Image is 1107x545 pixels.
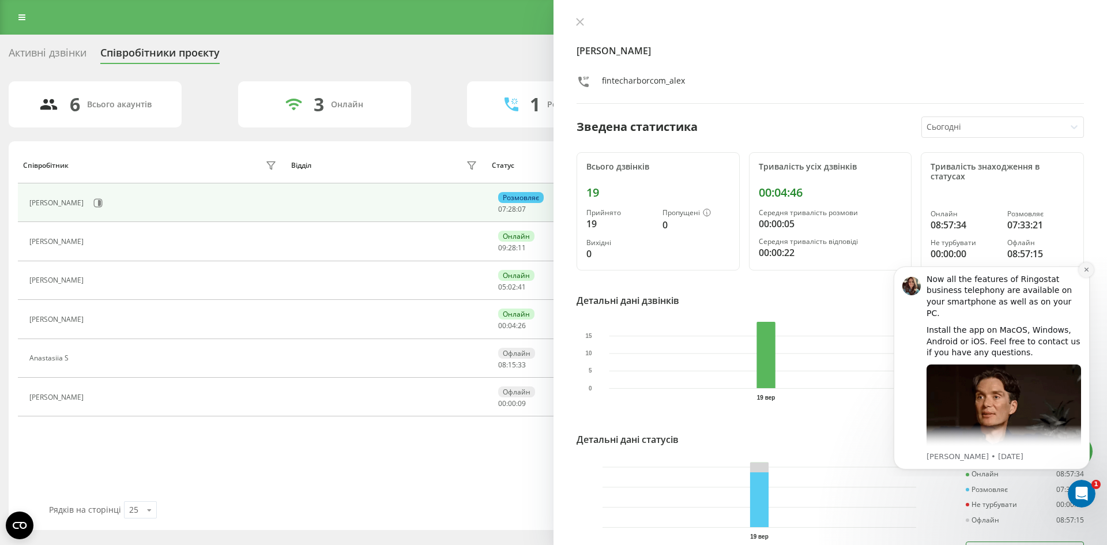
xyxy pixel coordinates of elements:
[1056,516,1084,524] div: 08:57:15
[498,309,534,320] div: Онлайн
[966,470,999,478] div: Онлайн
[129,504,138,516] div: 25
[508,204,516,214] span: 28
[759,209,902,217] div: Середня тривалість розмови
[498,283,526,291] div: : :
[931,162,1074,182] div: Тривалість знаходження в статусах
[498,386,535,397] div: Офлайн
[87,100,152,110] div: Всього акаунтів
[759,246,902,260] div: 00:00:22
[498,399,506,408] span: 00
[29,393,86,401] div: [PERSON_NAME]
[757,394,775,401] text: 19 вер
[508,321,516,330] span: 04
[931,247,997,261] div: 00:00:00
[498,361,526,369] div: : :
[1056,501,1084,509] div: 00:00:00
[518,243,526,253] span: 11
[586,217,653,231] div: 19
[498,270,534,281] div: Онлайн
[331,100,363,110] div: Онлайн
[662,218,729,232] div: 0
[508,282,516,292] span: 02
[577,433,679,446] div: Детальні дані статусів
[1056,470,1084,478] div: 08:57:34
[29,354,71,362] div: Anastasiia S
[498,205,526,213] div: : :
[492,161,514,170] div: Статус
[759,217,902,231] div: 00:00:05
[498,322,526,330] div: : :
[1068,480,1095,508] iframe: Intercom live chat
[1007,247,1074,261] div: 08:57:15
[577,44,1084,58] h4: [PERSON_NAME]
[759,162,902,172] div: Тривалість усіх дзвінків
[498,231,534,242] div: Онлайн
[498,360,506,370] span: 08
[759,238,902,246] div: Середня тривалість відповіді
[518,282,526,292] span: 41
[547,100,603,110] div: Розмовляють
[1056,486,1084,494] div: 07:33:21
[966,516,999,524] div: Офлайн
[314,93,324,115] div: 3
[1007,239,1074,247] div: Офлайн
[518,399,526,408] span: 09
[508,399,516,408] span: 00
[966,501,1017,509] div: Не турбувати
[602,75,685,92] div: fintecharborcom_alex
[750,533,769,540] text: 19 вер
[931,218,997,232] div: 08:57:34
[49,504,121,515] span: Рядків на сторінці
[876,256,1107,476] iframe: Intercom notifications message
[508,360,516,370] span: 15
[586,186,730,200] div: 19
[586,239,653,247] div: Вихідні
[498,348,535,359] div: Офлайн
[585,333,592,339] text: 15
[518,204,526,214] span: 07
[29,315,86,324] div: [PERSON_NAME]
[498,243,506,253] span: 09
[291,161,311,170] div: Відділ
[966,486,1008,494] div: Розмовляє
[29,276,86,284] div: [PERSON_NAME]
[9,47,86,65] div: Активні дзвінки
[759,186,902,200] div: 00:04:46
[508,243,516,253] span: 28
[662,209,729,218] div: Пропущені
[29,238,86,246] div: [PERSON_NAME]
[518,321,526,330] span: 26
[931,210,997,218] div: Онлайн
[498,282,506,292] span: 05
[530,93,540,115] div: 1
[585,350,592,356] text: 10
[518,360,526,370] span: 33
[577,294,679,307] div: Детальні дані дзвінків
[577,118,698,136] div: Зведена статистика
[100,47,220,65] div: Співробітники проєкту
[70,93,80,115] div: 6
[1007,210,1074,218] div: Розмовляє
[586,247,653,261] div: 0
[586,209,653,217] div: Прийнято
[498,400,526,408] div: : :
[498,204,506,214] span: 07
[1007,218,1074,232] div: 07:33:21
[498,244,526,252] div: : :
[29,199,86,207] div: [PERSON_NAME]
[589,385,592,392] text: 0
[931,239,997,247] div: Не турбувати
[23,161,69,170] div: Співробітник
[498,321,506,330] span: 00
[1091,480,1101,489] span: 1
[498,192,544,203] div: Розмовляє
